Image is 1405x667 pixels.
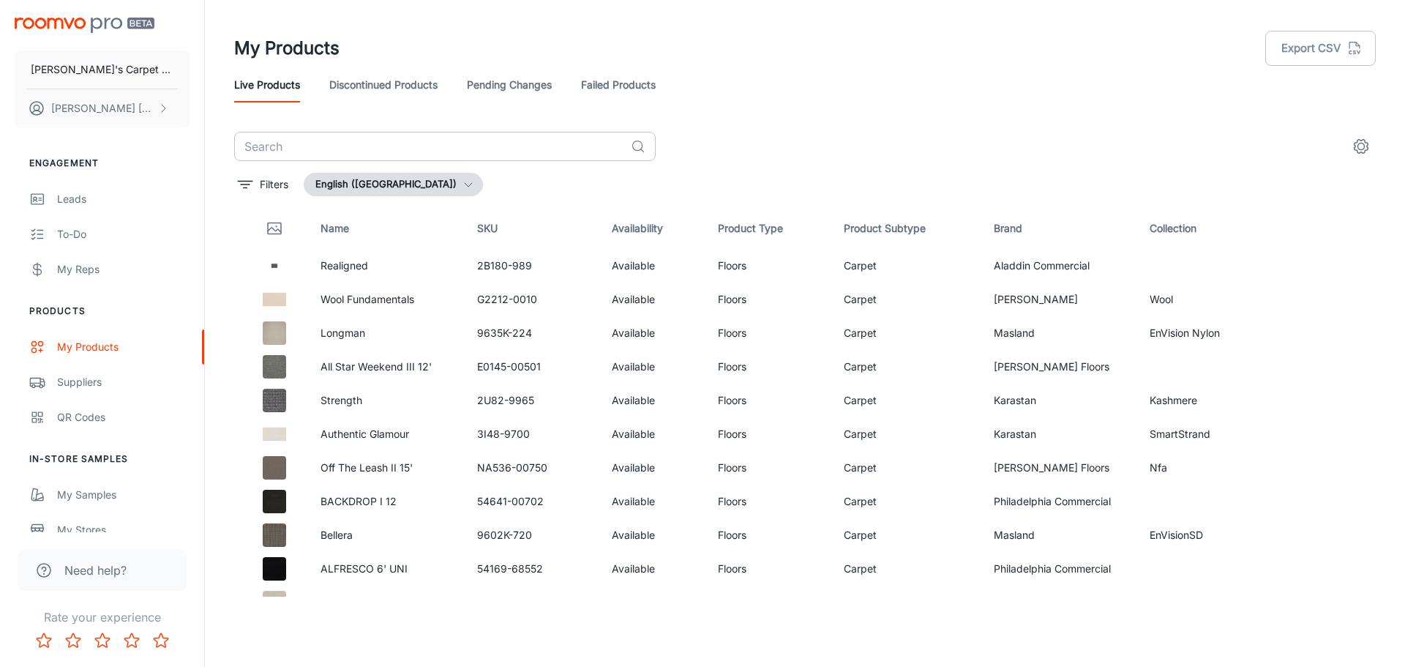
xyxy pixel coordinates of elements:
[832,552,982,586] td: Carpet
[600,417,706,451] td: Available
[465,384,600,417] td: 2U82-9965
[321,461,413,474] a: Off The Leash II 15'
[304,173,483,196] button: English ([GEOGRAPHIC_DATA])
[321,394,362,406] a: Strength
[321,529,353,541] a: Bellera
[15,89,190,127] button: [PERSON_NAME] [PERSON_NAME]
[600,451,706,485] td: Available
[1138,208,1286,249] th: Collection
[600,316,706,350] td: Available
[321,293,414,305] a: Wool Fundamentals
[64,562,127,579] span: Need help?
[321,495,397,507] a: BACKDROP I 12
[706,283,832,316] td: Floors
[467,67,552,103] a: Pending Changes
[832,485,982,518] td: Carpet
[1138,417,1286,451] td: SmartStrand
[832,384,982,417] td: Carpet
[15,51,190,89] button: [PERSON_NAME]'s Carpet Mart
[832,249,982,283] td: Carpet
[465,586,600,619] td: 9588K-827
[329,67,438,103] a: Discontinued Products
[600,586,706,619] td: Available
[982,586,1139,619] td: Masland
[832,316,982,350] td: Carpet
[234,132,625,161] input: Search
[982,451,1139,485] td: [PERSON_NAME] Floors
[465,350,600,384] td: E0145-00501
[832,451,982,485] td: Carpet
[321,428,409,440] a: Authentic Glamour
[234,67,300,103] a: Live Products
[57,487,190,503] div: My Samples
[117,626,146,655] button: Rate 4 star
[57,191,190,207] div: Leads
[51,100,154,116] p: [PERSON_NAME] [PERSON_NAME]
[706,485,832,518] td: Floors
[982,417,1139,451] td: Karastan
[465,417,600,451] td: 3I48-9700
[600,208,706,249] th: Availability
[465,518,600,552] td: 9602K-720
[29,626,59,655] button: Rate 1 star
[982,283,1139,316] td: [PERSON_NAME]
[706,552,832,586] td: Floors
[146,626,176,655] button: Rate 5 star
[12,608,192,626] p: Rate your experience
[266,220,283,237] svg: Thumbnail
[1346,132,1376,161] button: settings
[832,417,982,451] td: Carpet
[706,417,832,451] td: Floors
[982,552,1139,586] td: Philadelphia Commercial
[982,485,1139,518] td: Philadelphia Commercial
[832,586,982,619] td: Carpet
[57,261,190,277] div: My Reps
[982,518,1139,552] td: Masland
[309,208,465,249] th: Name
[600,485,706,518] td: Available
[832,518,982,552] td: Carpet
[982,350,1139,384] td: [PERSON_NAME] Floors
[706,208,832,249] th: Product Type
[321,562,408,575] a: ALFRESCO 6' UNI
[832,283,982,316] td: Carpet
[600,350,706,384] td: Available
[1138,586,1286,619] td: EnVision Nylon
[600,384,706,417] td: Available
[57,522,190,538] div: My Stores
[15,18,154,33] img: Roomvo PRO Beta
[465,208,600,249] th: SKU
[57,409,190,425] div: QR Codes
[57,226,190,242] div: To-do
[982,384,1139,417] td: Karastan
[321,327,365,339] a: Longman
[982,208,1139,249] th: Brand
[581,67,656,103] a: Failed Products
[600,552,706,586] td: Available
[465,485,600,518] td: 54641-00702
[706,518,832,552] td: Floors
[600,518,706,552] td: Available
[600,249,706,283] td: Available
[706,384,832,417] td: Floors
[31,62,173,78] p: [PERSON_NAME]'s Carpet Mart
[1138,384,1286,417] td: Kashmere
[57,339,190,355] div: My Products
[321,259,368,272] a: Realigned
[982,316,1139,350] td: Masland
[706,451,832,485] td: Floors
[88,626,117,655] button: Rate 3 star
[465,283,600,316] td: G2212-0010
[1138,283,1286,316] td: Wool
[321,596,359,608] a: Fan Fair
[1138,518,1286,552] td: EnVisionSD
[706,249,832,283] td: Floors
[706,350,832,384] td: Floors
[1138,316,1286,350] td: EnVision Nylon
[832,208,982,249] th: Product Subtype
[234,35,340,62] h1: My Products
[1138,451,1286,485] td: Nfa
[1265,31,1376,66] button: Export CSV
[465,552,600,586] td: 54169-68552
[321,360,432,373] a: All Star Weekend III 12'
